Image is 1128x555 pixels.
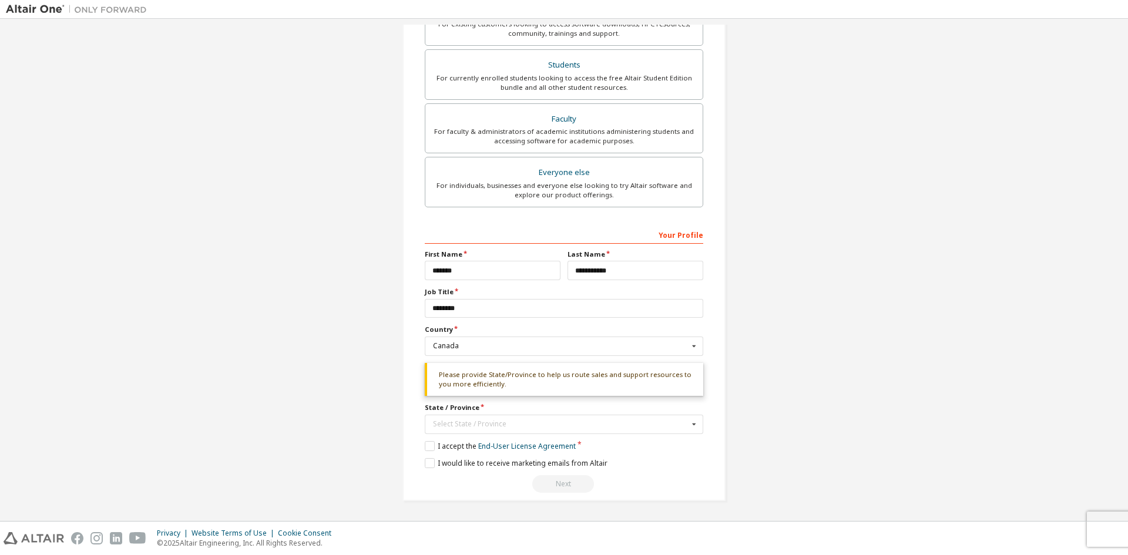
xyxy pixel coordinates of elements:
div: For existing customers looking to access software downloads, HPC resources, community, trainings ... [432,19,696,38]
a: End-User License Agreement [478,441,576,451]
div: Faculty [432,111,696,127]
div: Students [432,57,696,73]
img: facebook.svg [71,532,83,544]
label: Job Title [425,287,703,297]
label: I would like to receive marketing emails from Altair [425,458,607,468]
img: instagram.svg [90,532,103,544]
div: For faculty & administrators of academic institutions administering students and accessing softwa... [432,127,696,146]
div: Canada [433,342,689,349]
div: Please provide State/Province to help us route sales and support resources to you more efficiently. [425,363,703,396]
div: Your Profile [425,225,703,244]
img: altair_logo.svg [4,532,64,544]
p: © 2025 Altair Engineering, Inc. All Rights Reserved. [157,538,338,548]
div: Read and acccept EULA to continue [425,475,703,493]
div: Website Terms of Use [192,529,278,538]
div: For currently enrolled students looking to access the free Altair Student Edition bundle and all ... [432,73,696,92]
div: Select State / Province [433,421,689,428]
img: linkedin.svg [110,532,122,544]
label: Last Name [568,250,703,259]
label: First Name [425,250,560,259]
img: youtube.svg [129,532,146,544]
label: I accept the [425,441,576,451]
div: Cookie Consent [278,529,338,538]
div: Everyone else [432,164,696,181]
img: Altair One [6,4,153,15]
label: Country [425,325,703,334]
div: Privacy [157,529,192,538]
label: State / Province [425,403,703,412]
div: For individuals, businesses and everyone else looking to try Altair software and explore our prod... [432,181,696,200]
